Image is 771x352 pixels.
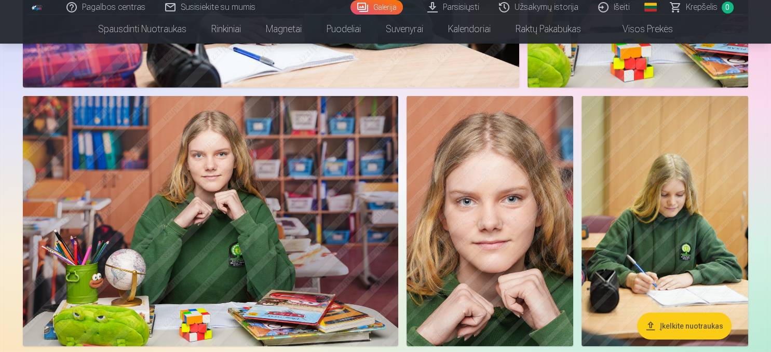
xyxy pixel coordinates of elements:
[722,2,734,13] span: 0
[314,15,373,44] a: Puodeliai
[637,313,732,340] button: Įkelkite nuotraukas
[593,15,685,44] a: Visos prekės
[32,4,43,10] img: /fa5
[436,15,503,44] a: Kalendoriai
[253,15,314,44] a: Magnetai
[503,15,593,44] a: Raktų pakabukas
[686,1,718,13] span: Krepšelis
[86,15,199,44] a: Spausdinti nuotraukas
[373,15,436,44] a: Suvenyrai
[199,15,253,44] a: Rinkiniai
